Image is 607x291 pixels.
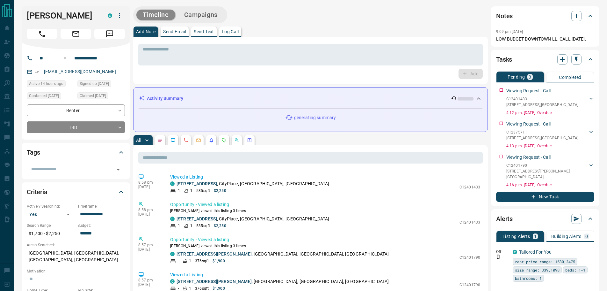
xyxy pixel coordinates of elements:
[77,92,125,101] div: Thu Sep 11 2025
[196,188,210,194] p: 535 sqft
[177,279,252,284] a: [STREET_ADDRESS][PERSON_NAME]
[515,275,542,281] span: bathrooms: 1
[177,251,252,257] a: [STREET_ADDRESS][PERSON_NAME]
[496,36,594,42] p: LOW BUDGET DOWNTOWN LL. CALL [DATE].
[77,223,125,228] p: Budget:
[29,80,63,87] span: Active 14 hours ago
[178,258,179,264] p: -
[221,138,227,143] svg: Requests
[177,216,217,221] a: [STREET_ADDRESS]
[147,95,183,102] p: Activity Summary
[27,184,125,200] div: Criteria
[177,278,389,285] p: , [GEOGRAPHIC_DATA], [GEOGRAPHIC_DATA], [GEOGRAPHIC_DATA]
[196,223,210,229] p: 535 sqft
[294,114,336,121] p: generating summary
[496,52,594,67] div: Tasks
[138,208,161,212] p: 8:58 pm
[170,236,480,243] p: Opportunity - Viewed a listing
[496,54,512,65] h2: Tasks
[506,154,551,161] p: Viewing Request - Call
[27,29,57,39] span: Call
[108,13,112,18] div: condos.ca
[506,161,594,181] div: C12401790[STREET_ADDRESS][PERSON_NAME],[GEOGRAPHIC_DATA]
[27,92,74,101] div: Thu Sep 11 2025
[183,138,188,143] svg: Calls
[506,168,588,180] p: [STREET_ADDRESS][PERSON_NAME] , [GEOGRAPHIC_DATA]
[177,181,217,186] a: [STREET_ADDRESS]
[459,219,480,225] p: C12401433
[170,208,480,214] p: [PERSON_NAME] viewed this listing 3 times
[136,10,175,20] button: Timeline
[139,93,482,104] div: Activity Summary
[77,80,125,89] div: Thu Sep 11 2025
[138,247,161,252] p: [DATE]
[559,75,582,80] p: Completed
[138,278,161,282] p: 8:57 pm
[27,209,74,219] div: Yes
[177,251,389,257] p: , [GEOGRAPHIC_DATA], [GEOGRAPHIC_DATA], [GEOGRAPHIC_DATA]
[114,165,123,174] button: Open
[27,228,74,239] p: $1,700 - $2,250
[506,128,594,142] div: C12375711[STREET_ADDRESS],[GEOGRAPHIC_DATA]
[506,110,594,116] p: 4:12 p.m. [DATE] - Overdue
[158,138,163,143] svg: Notes
[513,250,517,254] div: condos.ca
[214,188,226,194] p: $2,250
[496,11,513,21] h2: Notes
[178,188,180,194] p: 1
[234,138,239,143] svg: Opportunities
[222,29,239,34] p: Log Call
[213,258,225,264] p: $1,900
[170,279,175,284] div: condos.ca
[170,252,175,256] div: condos.ca
[27,242,125,248] p: Areas Searched:
[27,145,125,160] div: Tags
[80,93,106,99] span: Claimed [DATE]
[506,88,551,94] p: Viewing Request - Call
[138,282,161,287] p: [DATE]
[170,181,175,186] div: condos.ca
[247,138,252,143] svg: Agent Actions
[35,70,40,74] svg: Email Verified
[459,184,480,190] p: C12401433
[551,234,582,239] p: Building Alerts
[496,255,501,259] svg: Push Notification Only
[506,143,594,149] p: 4:13 p.m. [DATE] - Overdue
[496,214,513,224] h2: Alerts
[506,95,594,109] div: C12401433[STREET_ADDRESS],[GEOGRAPHIC_DATA]
[506,163,588,168] p: C12401790
[214,223,226,229] p: $2,250
[138,185,161,189] p: [DATE]
[190,223,192,229] p: 1
[585,234,588,239] p: 0
[44,69,116,74] a: [EMAIL_ADDRESS][DOMAIN_NAME]
[506,102,578,108] p: [STREET_ADDRESS] , [GEOGRAPHIC_DATA]
[27,203,74,209] p: Actively Searching:
[529,75,531,79] p: 3
[27,121,125,133] div: TBD
[27,80,74,89] div: Mon Sep 15 2025
[506,135,578,141] p: [STREET_ADDRESS] , [GEOGRAPHIC_DATA]
[506,129,578,135] p: C12375711
[170,174,480,180] p: Viewed a Listing
[515,258,575,265] span: rent price range: 1530,2475
[506,121,551,127] p: Viewing Request - Call
[136,29,155,34] p: Add Note
[138,180,161,185] p: 8:58 pm
[177,216,329,222] p: , CityPlace, [GEOGRAPHIC_DATA], [GEOGRAPHIC_DATA]
[178,223,180,229] p: 1
[136,138,141,142] p: All
[27,187,47,197] h2: Criteria
[195,258,209,264] p: 376 sqft
[27,248,125,265] p: [GEOGRAPHIC_DATA], [GEOGRAPHIC_DATA], [GEOGRAPHIC_DATA], [GEOGRAPHIC_DATA]
[194,29,214,34] p: Send Text
[170,272,480,278] p: Viewed a Listing
[170,138,176,143] svg: Lead Browsing Activity
[506,96,578,102] p: C12401433
[459,282,480,288] p: C12401790
[506,182,594,188] p: 4:16 p.m. [DATE] - Overdue
[508,75,525,79] p: Pending
[27,223,74,228] p: Search Range:
[189,258,191,264] p: 1
[170,243,480,249] p: [PERSON_NAME] viewed this listing 3 times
